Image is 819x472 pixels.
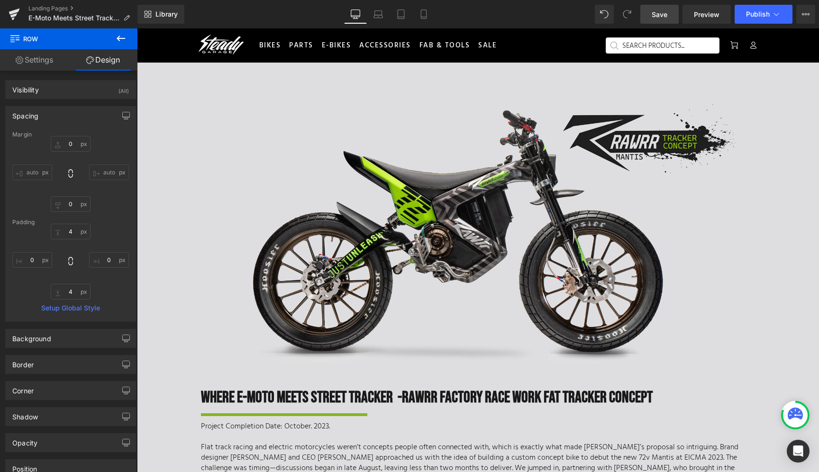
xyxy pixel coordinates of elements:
[185,13,214,21] span: E-BIKES
[341,13,360,21] span: SALE
[51,224,91,239] input: 0
[12,107,38,120] div: Spacing
[735,5,792,24] button: Publish
[51,136,91,152] input: 0
[64,414,619,466] p: Flat track racing and electric motorcycles weren’t concepts people often connected with, which is...
[89,252,129,268] input: 0
[652,9,667,19] span: Save
[69,49,137,71] a: Design
[28,5,137,12] a: Landing Pages
[796,5,815,24] button: More
[148,9,181,25] a: PARTS
[181,9,218,25] a: E-BIKES
[282,13,333,21] span: FAB & TOOLS
[51,196,91,212] input: 0
[12,81,39,94] div: Visibility
[344,5,367,24] a: Desktop
[122,13,144,21] span: BIKES
[12,131,129,138] div: Margin
[12,252,52,268] input: 0
[64,359,619,380] h1: Where E-MOTO MEETS Street TRACKer -
[278,9,337,25] a: FAB & TOOLS
[12,219,129,226] div: Padding
[9,28,104,49] span: Row
[412,5,435,24] a: Mobile
[137,5,184,24] a: New Library
[51,284,91,300] input: 0
[367,5,390,24] a: Laptop
[265,359,516,379] span: Rawrr Factory Race Work fat tracker CONCEPT
[682,5,731,24] a: Preview
[12,329,51,343] div: Background
[12,381,34,395] div: Corner
[117,9,148,25] a: BIKES
[694,9,719,19] span: Preview
[12,164,52,180] input: 0
[595,5,614,24] button: Undo
[64,393,619,403] p: Project Completion Date: October. 2023.
[337,9,360,25] a: SALE
[222,13,274,21] span: ACCESSORIES
[746,10,770,18] span: Publish
[469,9,582,25] input: SEARCH PRODUCTS...
[12,434,37,447] div: Opacity
[152,13,176,21] span: PARTS
[218,9,278,25] a: ACCESSORIES
[89,164,129,180] input: 0
[390,5,412,24] a: Tablet
[787,440,810,463] div: Open Intercom Messenger
[118,81,129,96] div: (All)
[155,10,178,18] span: Library
[12,355,34,369] div: Border
[12,408,38,421] div: Shadow
[12,304,129,312] a: Setup Global Style
[28,14,119,22] span: E-Moto Meets Street Tracker - Rawrr Factory Race Work FAT TRACKER Concept
[618,5,637,24] button: Redo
